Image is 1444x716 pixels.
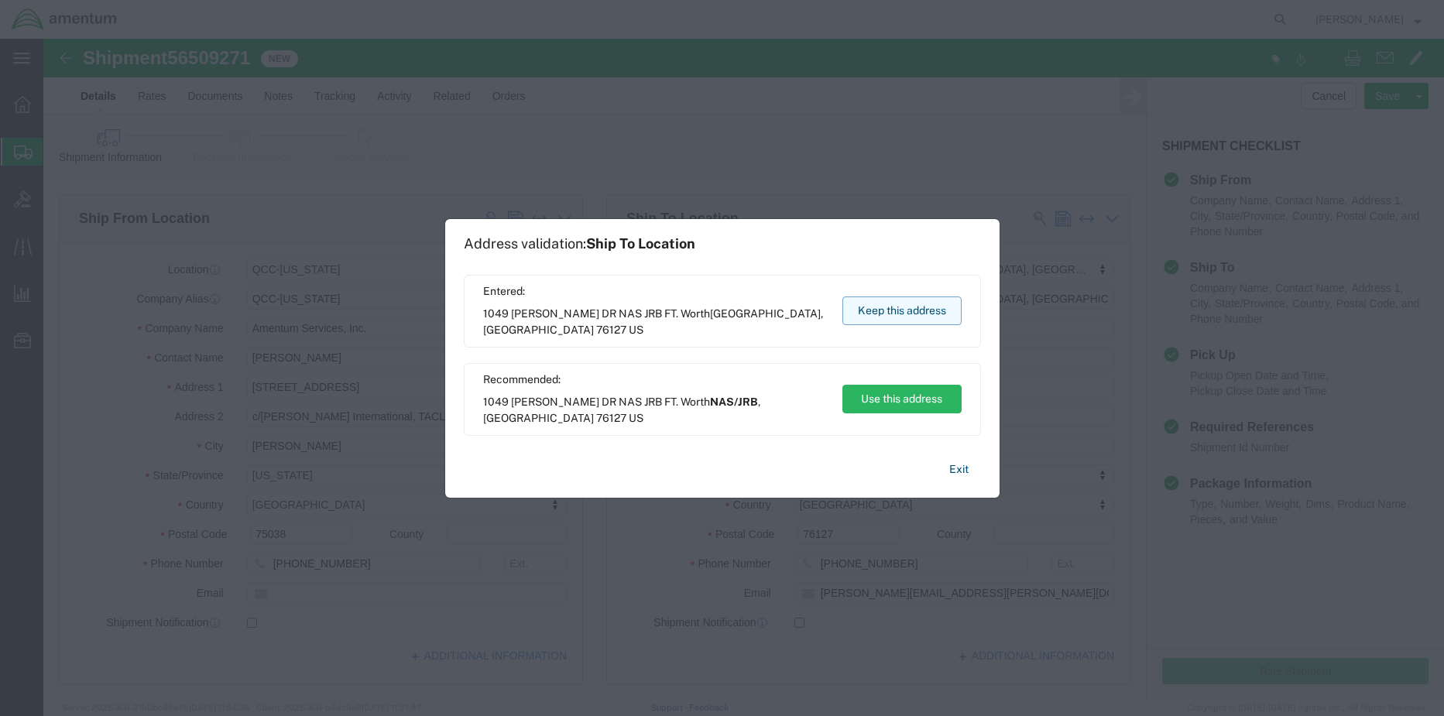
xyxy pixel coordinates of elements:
[710,396,758,408] span: NAS/JRB
[629,324,643,336] span: US
[596,324,626,336] span: 76127
[842,296,962,325] button: Keep this address
[483,394,828,427] span: 1049 [PERSON_NAME] DR NAS JRB FT. Worth ,
[483,324,594,336] span: [GEOGRAPHIC_DATA]
[596,412,626,424] span: 76127
[483,412,594,424] span: [GEOGRAPHIC_DATA]
[483,283,828,300] span: Entered:
[629,412,643,424] span: US
[842,385,962,413] button: Use this address
[483,372,828,388] span: Recommended:
[937,456,981,483] button: Exit
[464,235,695,252] h1: Address validation:
[586,235,695,252] span: Ship To Location
[710,307,821,320] span: [GEOGRAPHIC_DATA]
[483,306,828,338] span: 1049 [PERSON_NAME] DR NAS JRB FT. Worth ,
